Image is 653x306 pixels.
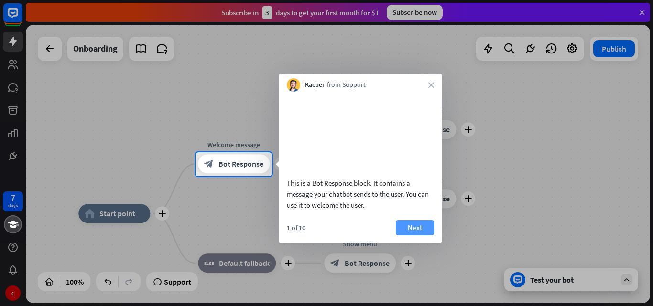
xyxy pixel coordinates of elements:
div: This is a Bot Response block. It contains a message your chatbot sends to the user. You can use i... [287,178,434,211]
div: 1 of 10 [287,223,305,232]
button: Open LiveChat chat widget [8,4,36,32]
span: Bot Response [218,159,263,169]
i: block_bot_response [204,159,214,169]
button: Next [396,220,434,235]
span: from Support [327,80,366,90]
i: close [428,82,434,88]
span: Kacper [305,80,325,90]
